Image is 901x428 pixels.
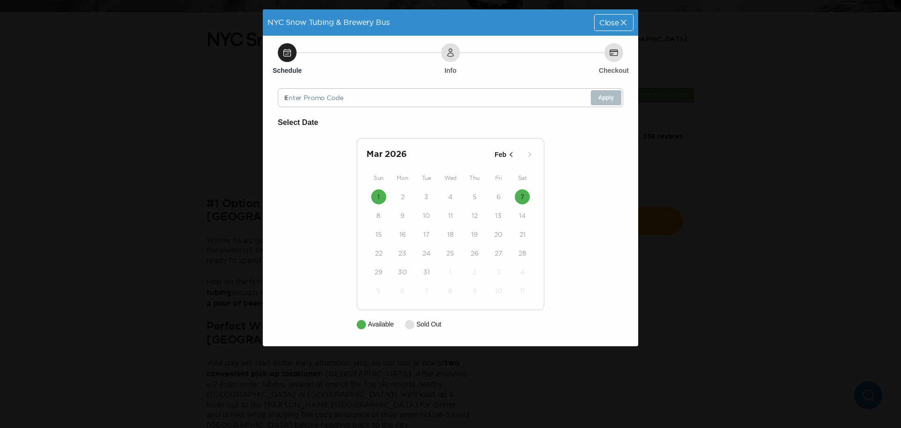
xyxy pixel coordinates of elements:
[419,265,434,280] button: 31
[443,265,458,280] button: 1
[375,249,382,258] time: 22
[463,172,487,184] div: Thu
[371,227,386,242] button: 15
[419,208,434,223] button: 10
[422,249,430,258] time: 24
[267,18,389,26] span: NYC Snow Tubing & Brewery Bus
[515,227,530,242] button: 21
[278,117,623,129] h6: Select Date
[367,172,390,184] div: Sun
[515,208,530,223] button: 14
[515,283,530,298] button: 11
[398,267,407,277] time: 30
[472,211,478,220] time: 12
[423,230,429,239] time: 17
[519,230,526,239] time: 21
[495,249,502,258] time: 27
[491,246,506,261] button: 27
[443,208,458,223] button: 11
[371,283,386,298] button: 5
[395,208,410,223] button: 9
[395,283,410,298] button: 6
[371,208,386,223] button: 8
[374,267,382,277] time: 29
[448,192,452,202] time: 4
[491,227,506,242] button: 20
[398,249,406,258] time: 23
[273,66,302,75] h6: Schedule
[494,230,503,239] time: 20
[491,283,506,298] button: 10
[419,283,434,298] button: 7
[443,283,458,298] button: 8
[495,150,506,160] p: Feb
[496,267,501,277] time: 3
[491,265,506,280] button: 3
[448,211,453,220] time: 11
[395,189,410,204] button: 2
[400,286,405,296] time: 6
[395,227,410,242] button: 16
[390,172,414,184] div: Mon
[368,319,394,329] p: Available
[449,267,451,277] time: 1
[443,227,458,242] button: 18
[371,189,386,204] button: 1
[376,211,381,220] time: 8
[467,189,482,204] button: 5
[491,208,506,223] button: 13
[371,265,386,280] button: 29
[414,172,438,184] div: Tue
[471,230,478,239] time: 19
[371,246,386,261] button: 22
[467,208,482,223] button: 12
[376,286,381,296] time: 5
[599,19,619,26] span: Close
[467,265,482,280] button: 2
[425,286,428,296] time: 7
[443,246,458,261] button: 25
[367,148,492,161] h2: Mar 2026
[519,211,526,220] time: 14
[519,249,527,258] time: 28
[423,211,430,220] time: 10
[416,319,441,329] p: Sold Out
[467,227,482,242] button: 19
[515,246,530,261] button: 28
[492,147,519,163] button: Feb
[471,249,479,258] time: 26
[599,66,629,75] h6: Checkout
[467,246,482,261] button: 26
[400,211,405,220] time: 9
[419,246,434,261] button: 24
[424,192,428,202] time: 3
[419,189,434,204] button: 3
[520,286,525,296] time: 11
[438,172,462,184] div: Wed
[496,192,501,202] time: 6
[495,211,502,220] time: 13
[473,267,476,277] time: 2
[419,227,434,242] button: 17
[444,66,457,75] h6: Info
[377,192,380,202] time: 1
[395,265,410,280] button: 30
[375,230,382,239] time: 15
[487,172,511,184] div: Fri
[491,189,506,204] button: 6
[399,230,406,239] time: 16
[473,286,477,296] time: 9
[448,286,452,296] time: 8
[520,267,525,277] time: 4
[446,249,454,258] time: 25
[515,265,530,280] button: 4
[443,189,458,204] button: 4
[511,172,534,184] div: Sat
[467,283,482,298] button: 9
[447,230,454,239] time: 18
[401,192,405,202] time: 2
[395,246,410,261] button: 23
[520,192,524,202] time: 7
[473,192,477,202] time: 5
[495,286,502,296] time: 10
